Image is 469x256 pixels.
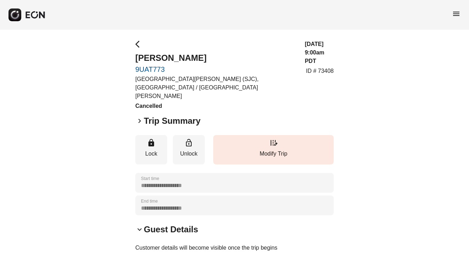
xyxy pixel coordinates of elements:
[135,117,144,125] span: keyboard_arrow_right
[135,65,296,74] a: 9UAT773
[185,139,193,147] span: lock_open
[139,150,164,158] p: Lock
[135,244,334,252] p: Customer details will become visible once the trip begins
[176,150,201,158] p: Unlock
[269,139,278,147] span: edit_road
[144,224,198,235] h2: Guest Details
[135,52,296,64] h2: [PERSON_NAME]
[135,75,296,100] p: [GEOGRAPHIC_DATA][PERSON_NAME] (SJC), [GEOGRAPHIC_DATA] / [GEOGRAPHIC_DATA][PERSON_NAME]
[305,40,334,65] h3: [DATE] 9:00am PDT
[135,135,167,164] button: Lock
[144,115,200,127] h2: Trip Summary
[217,150,330,158] p: Modify Trip
[452,10,460,18] span: menu
[147,139,156,147] span: lock
[173,135,205,164] button: Unlock
[135,40,144,48] span: arrow_back_ios
[213,135,334,164] button: Modify Trip
[306,67,334,75] p: ID # 73408
[135,225,144,234] span: keyboard_arrow_down
[135,102,296,110] h3: Cancelled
